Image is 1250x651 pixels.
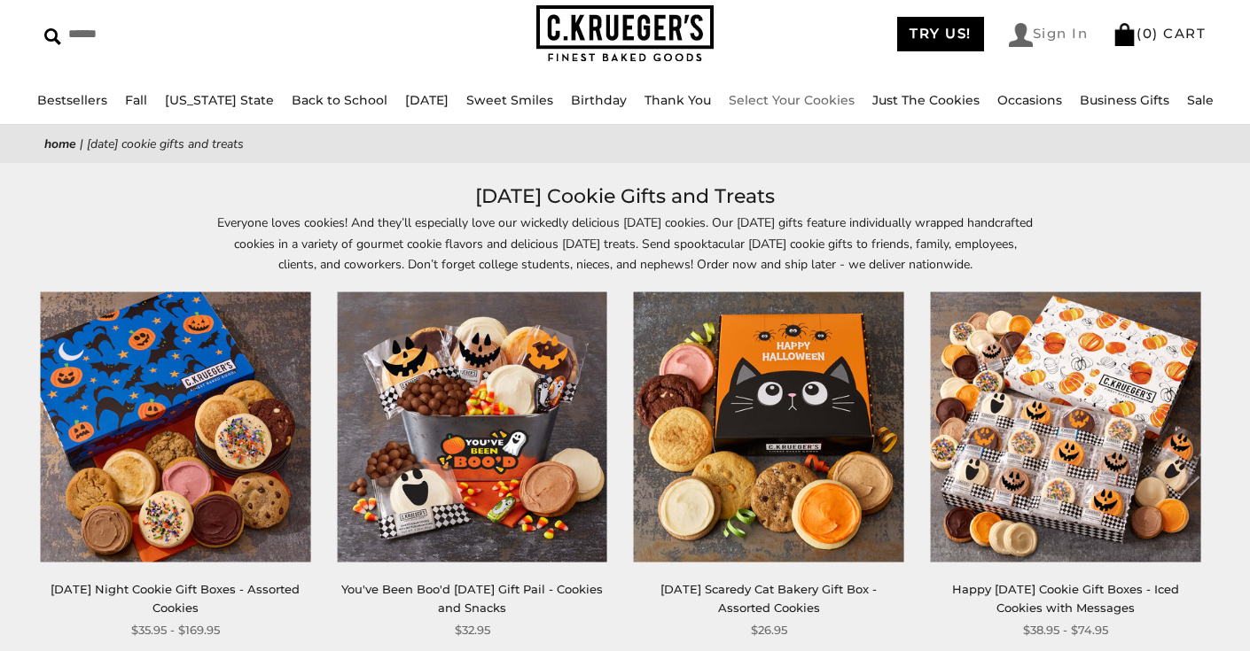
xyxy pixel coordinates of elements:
img: Account [1009,23,1033,47]
input: Search [44,20,316,48]
a: Sale [1187,92,1214,108]
img: Happy Halloween Cookie Gift Boxes - Iced Cookies with Messages [931,292,1201,562]
a: [DATE] [405,92,449,108]
a: You've Been Boo'd [DATE] Gift Pail - Cookies and Snacks [341,582,603,615]
a: Back to School [292,92,387,108]
span: [DATE] Cookie Gifts and Treats [87,136,244,152]
span: $35.95 - $169.95 [131,621,220,639]
img: Halloween Scaredy Cat Bakery Gift Box - Assorted Cookies [634,292,904,562]
span: | [80,136,83,152]
img: C.KRUEGER'S [536,5,714,63]
img: Search [44,28,61,45]
a: (0) CART [1113,25,1206,42]
span: $26.95 [751,621,787,639]
img: Bag [1113,23,1137,46]
span: $38.95 - $74.95 [1023,621,1108,639]
a: Thank You [645,92,711,108]
a: [DATE] Scaredy Cat Bakery Gift Box - Assorted Cookies [660,582,877,615]
nav: breadcrumbs [44,134,1206,154]
img: You've Been Boo'd Halloween Gift Pail - Cookies and Snacks [337,292,607,562]
a: Happy [DATE] Cookie Gift Boxes - Iced Cookies with Messages [952,582,1179,615]
span: $32.95 [455,621,490,639]
a: TRY US! [897,17,984,51]
img: Halloween Night Cookie Gift Boxes - Assorted Cookies [40,292,310,562]
a: Sign In [1009,23,1089,47]
a: Fall [125,92,147,108]
a: Birthday [571,92,627,108]
a: Select Your Cookies [729,92,855,108]
a: Sweet Smiles [466,92,553,108]
a: Home [44,136,76,152]
a: Occasions [997,92,1062,108]
a: Business Gifts [1080,92,1169,108]
a: [US_STATE] State [165,92,274,108]
a: Just The Cookies [872,92,980,108]
h1: [DATE] Cookie Gifts and Treats [71,181,1179,213]
p: Everyone loves cookies! And they’ll especially love our wickedly delicious [DATE] cookies. Our [D... [217,213,1033,274]
a: [DATE] Night Cookie Gift Boxes - Assorted Cookies [51,582,300,615]
span: 0 [1143,25,1153,42]
a: Bestsellers [37,92,107,108]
